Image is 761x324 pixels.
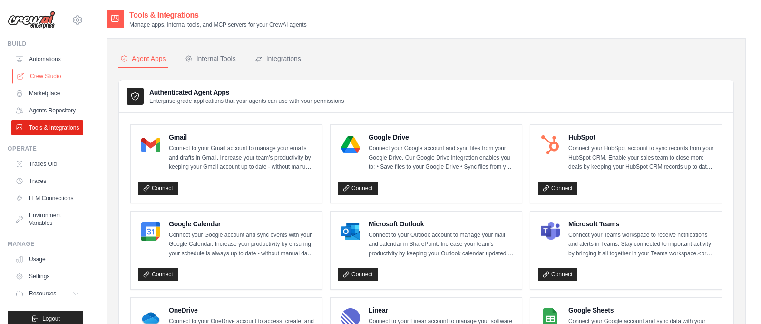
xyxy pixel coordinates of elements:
div: Operate [8,145,83,152]
h2: Tools & Integrations [129,10,307,21]
a: Crew Studio [12,69,84,84]
button: Internal Tools [183,50,238,68]
a: Marketplace [11,86,83,101]
p: Enterprise-grade applications that your agents can use with your permissions [149,97,344,105]
a: Traces Old [11,156,83,172]
img: Google Calendar Logo [141,222,160,241]
img: HubSpot Logo [541,135,560,154]
div: Build [8,40,83,48]
button: Integrations [253,50,303,68]
div: Manage [8,240,83,248]
img: Microsoft Outlook Logo [341,222,360,241]
span: Logout [42,315,60,323]
button: Resources [11,286,83,301]
a: Traces [11,173,83,189]
h4: Microsoft Outlook [369,219,514,229]
img: Gmail Logo [141,135,160,154]
a: Usage [11,252,83,267]
h4: Google Calendar [169,219,314,229]
a: Connect [138,182,178,195]
span: Resources [29,290,56,297]
a: Connect [138,268,178,281]
p: Connect your Google account and sync files from your Google Drive. Our Google Drive integration e... [369,144,514,172]
p: Connect your Teams workspace to receive notifications and alerts in Teams. Stay connected to impo... [568,231,714,259]
a: Connect [338,268,378,281]
p: Manage apps, internal tools, and MCP servers for your CrewAI agents [129,21,307,29]
h4: OneDrive [169,305,314,315]
a: Settings [11,269,83,284]
p: Connect your Google account and sync events with your Google Calendar. Increase your productivity... [169,231,314,259]
img: Logo [8,11,55,29]
h4: Google Sheets [568,305,714,315]
a: Environment Variables [11,208,83,231]
h4: HubSpot [568,132,714,142]
a: Connect [538,268,577,281]
div: Agent Apps [120,54,166,63]
div: Integrations [255,54,301,63]
div: Internal Tools [185,54,236,63]
img: Google Drive Logo [341,135,360,154]
a: Automations [11,51,83,67]
p: Connect your HubSpot account to sync records from your HubSpot CRM. Enable your sales team to clo... [568,144,714,172]
a: LLM Connections [11,191,83,206]
img: Microsoft Teams Logo [541,222,560,241]
h4: Linear [369,305,514,315]
h4: Google Drive [369,132,514,142]
a: Agents Repository [11,103,83,118]
h3: Authenticated Agent Apps [149,88,344,97]
h4: Microsoft Teams [568,219,714,229]
a: Connect [338,182,378,195]
p: Connect to your Outlook account to manage your mail and calendar in SharePoint. Increase your tea... [369,231,514,259]
button: Agent Apps [118,50,168,68]
a: Tools & Integrations [11,120,83,135]
p: Connect to your Gmail account to manage your emails and drafts in Gmail. Increase your team’s pro... [169,144,314,172]
a: Connect [538,182,577,195]
h4: Gmail [169,132,314,142]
